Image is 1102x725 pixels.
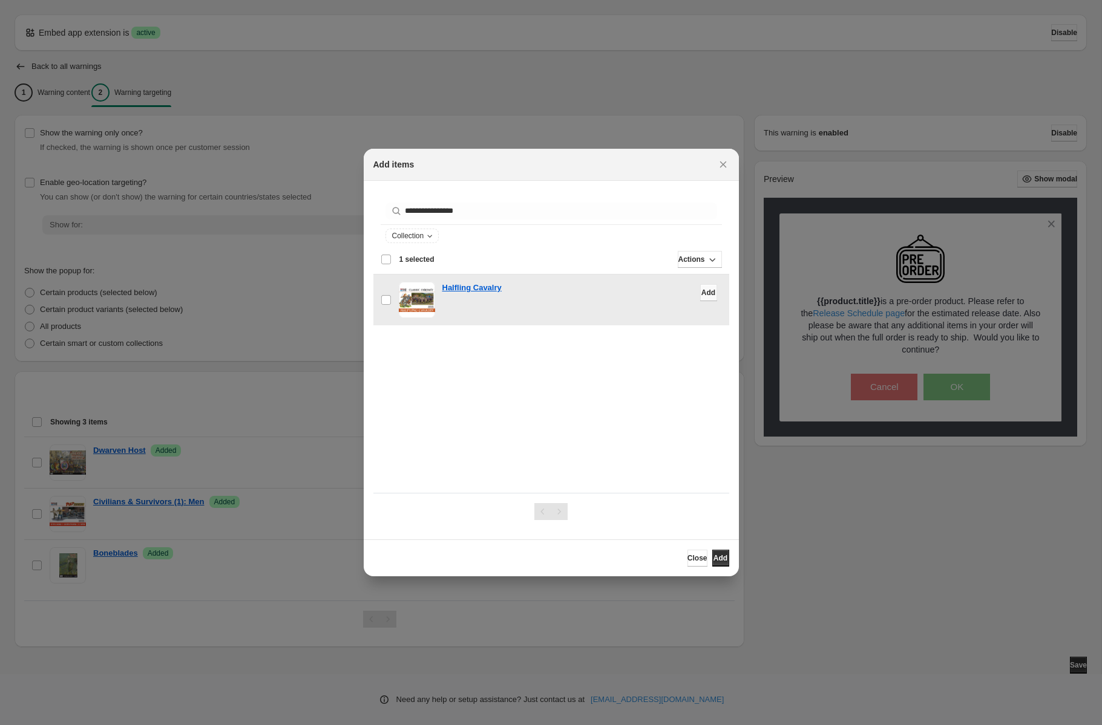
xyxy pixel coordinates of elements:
button: Actions [678,251,721,268]
button: Close [715,156,732,173]
span: Add [701,288,715,297]
span: Collection [392,231,424,241]
button: Add [700,284,717,301]
span: Add [713,553,727,563]
button: Close [687,550,707,567]
span: Actions [678,255,704,264]
span: Close [687,553,707,563]
nav: Pagination [534,503,568,520]
h2: Add items [373,158,415,171]
button: Collection [386,229,439,242]
span: 1 selected [399,255,435,264]
a: Halfling Cavalry [442,282,502,294]
button: Add [712,550,729,567]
